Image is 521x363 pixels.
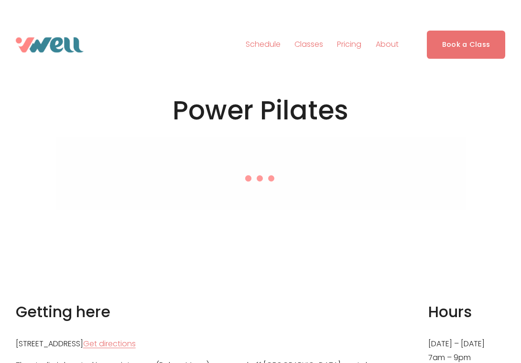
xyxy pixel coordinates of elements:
[427,31,506,59] a: Book a Class
[16,302,382,322] h3: Getting here
[16,337,382,351] p: [STREET_ADDRESS]
[376,38,399,52] span: About
[337,37,361,53] a: Pricing
[294,38,323,52] span: Classes
[294,37,323,53] a: folder dropdown
[16,37,84,53] img: VWell
[16,94,506,127] h1: Power Pilates
[83,337,136,351] a: Get directions
[246,37,281,53] a: Schedule
[428,302,506,322] h3: Hours
[376,37,399,53] a: folder dropdown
